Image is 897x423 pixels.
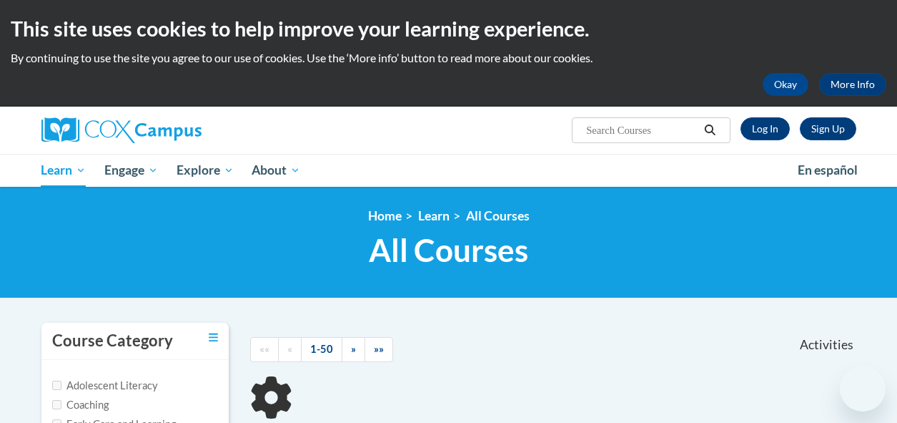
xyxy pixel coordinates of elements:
[287,343,292,355] span: «
[259,343,269,355] span: ««
[301,337,342,362] a: 1-50
[740,117,790,140] a: Log In
[11,14,886,43] h2: This site uses cookies to help improve your learning experience.
[52,381,61,390] input: Checkbox for Options
[52,330,173,352] h3: Course Category
[52,400,61,409] input: Checkbox for Options
[41,117,299,143] a: Cox Campus
[374,343,384,355] span: »»
[242,154,309,187] a: About
[11,50,886,66] p: By continuing to use the site you agree to our use of cookies. Use the ‘More info’ button to read...
[32,154,96,187] a: Learn
[351,343,356,355] span: »
[800,337,853,353] span: Activities
[252,162,300,179] span: About
[104,162,158,179] span: Engage
[819,73,886,96] a: More Info
[800,117,856,140] a: Register
[52,397,109,413] label: Coaching
[798,162,858,178] span: En español
[788,155,867,185] a: En español
[41,162,86,179] span: Learn
[52,378,158,394] label: Adolescent Literacy
[342,337,365,362] a: Next
[250,337,279,362] a: Begining
[278,337,302,362] a: Previous
[167,154,243,187] a: Explore
[95,154,167,187] a: Engage
[31,154,867,187] div: Main menu
[209,330,218,346] a: Toggle collapse
[763,73,808,96] button: Okay
[418,208,450,223] a: Learn
[699,122,720,139] button: Search
[177,162,234,179] span: Explore
[466,208,530,223] a: All Courses
[41,117,202,143] img: Cox Campus
[365,337,393,362] a: End
[369,231,528,269] span: All Courses
[368,208,402,223] a: Home
[585,122,699,139] input: Search Courses
[840,366,886,412] iframe: Button to launch messaging window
